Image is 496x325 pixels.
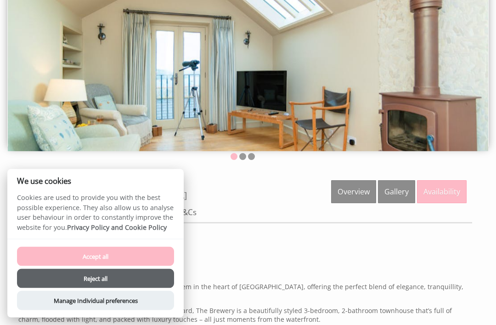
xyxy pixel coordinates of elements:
a: Privacy Policy and Cookie Policy [67,223,167,232]
h2: We use cookies [7,177,184,185]
p: Cookies are used to provide you with the best possible experience. They also allow us to analyse ... [7,193,184,239]
button: Reject all [17,269,174,288]
a: Availability [417,181,467,204]
button: Manage Individual preferences [17,291,174,310]
a: T&Cs [178,207,197,218]
p: Tucked just off [GEOGRAPHIC_DATA] in a quiet courtyard, The Brewery is a beautifully styled 3-bed... [18,307,467,324]
a: Description [18,242,467,259]
p: Experience coastal luxury at The Brewery, a hidden gem in the heart of [GEOGRAPHIC_DATA], offerin... [18,283,467,300]
a: Gallery [378,181,415,204]
a: Overview [331,181,376,204]
button: Accept all [17,247,174,266]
